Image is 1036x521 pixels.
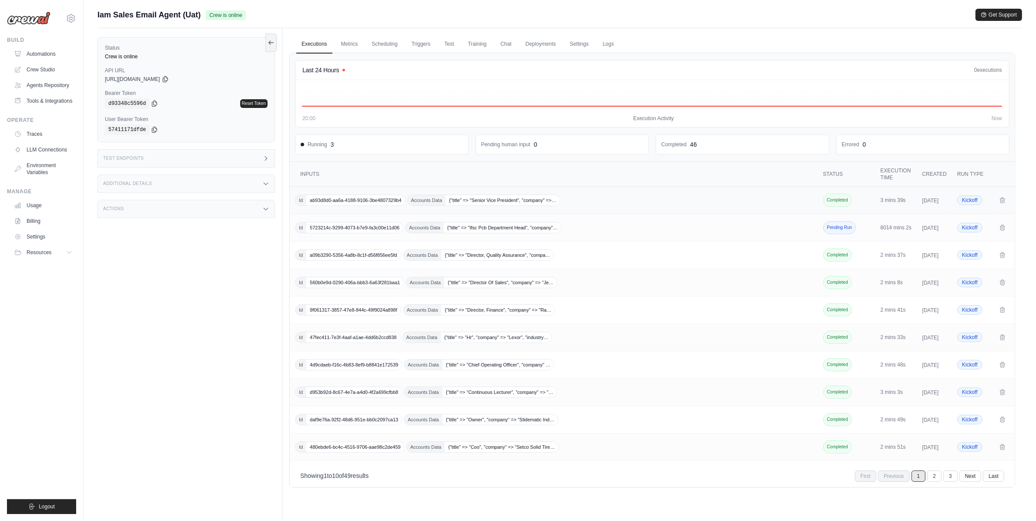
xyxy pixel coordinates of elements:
span: Execution Activity [633,115,674,122]
a: Reset Token [240,99,268,108]
div: 3 mins 39s [881,197,912,204]
a: Billing [10,214,76,228]
span: Kickoff [957,305,982,315]
span: Id [295,442,306,452]
div: 3 [331,140,334,149]
nav: Pagination [290,464,1015,487]
div: Manage [7,188,76,195]
code: d93348c5596d [105,98,149,109]
a: Test [439,35,459,54]
span: Kickoff [957,333,982,342]
span: Id [295,414,306,425]
a: Scheduling [366,35,402,54]
a: Training [463,35,492,54]
div: 2 mins 49s [881,416,912,423]
a: Tools & Integrations [10,94,76,108]
h3: Additional Details [103,181,152,186]
span: Accounts Data [404,360,443,370]
div: 0 [863,140,866,149]
span: [URL][DOMAIN_NAME] [105,76,160,83]
span: {"title" => "Chief Operating Officer", "company" … [443,360,554,370]
div: 3 mins 3s [881,389,912,396]
span: Id [295,305,306,315]
h4: Last 24 Hours [302,66,339,74]
a: 3 [943,471,958,482]
div: 2 mins 41s [881,306,912,313]
span: 10 [332,472,339,479]
button: Get Support [976,9,1022,21]
span: Id [295,195,306,205]
span: a09b3290-5356-4a8b-8c1f-d56f856ee5fd [306,250,401,260]
span: 0 [974,67,977,73]
label: Bearer Token [105,90,268,97]
a: Crew Studio [10,63,76,77]
span: {"title" => "Director, Quality Assurance", "compa… [441,250,553,260]
a: Environment Variables [10,158,76,179]
span: Pending Run [823,221,856,234]
span: Crew is online [206,10,245,20]
span: 480ebde6-bc4c-4516-9706-aae98c2de459 [306,442,404,452]
span: 4d9cdaeb-f16c-4b83-8ef9-b8841e172539 [306,360,402,370]
span: Accounts Data [407,442,445,452]
span: Resources [27,249,51,256]
span: 9f061317-3857-47e8-844c-49f9024a898f [306,305,401,315]
span: {"title" => "Director, Finance", "company" => "Ra… [441,305,555,315]
span: First [855,471,876,482]
span: Id [295,387,306,397]
time: [DATE] [922,362,939,368]
a: Settings [565,35,594,54]
span: 47fec411-7e3f-4aaf-a1ae-4dd6b2ccd838 [306,332,400,343]
div: Build [7,37,76,44]
div: 0 [534,140,537,149]
a: Executions [296,35,332,54]
a: Triggers [406,35,436,54]
time: [DATE] [922,252,939,259]
th: Execution Time [875,162,917,187]
span: 1 [912,471,926,482]
th: Created [917,162,952,187]
span: Id [295,250,306,260]
a: Metrics [336,35,363,54]
span: {"title" => "Senior Vice President", "company" =>… [446,195,560,205]
div: 46 [690,140,697,149]
span: {"title" => "Director Of Sales", "company" => "Je… [444,277,557,288]
a: Chat [495,35,516,54]
span: Kickoff [957,195,982,205]
span: Accounts Data [403,250,442,260]
a: Last [983,471,1004,482]
div: Operate [7,117,76,124]
a: Deployments [520,35,561,54]
a: Usage [10,198,76,212]
span: Kickoff [957,250,982,260]
span: Running [301,141,327,148]
a: Next [959,471,982,482]
div: 2 mins 51s [881,444,912,450]
div: executions [974,67,1002,74]
span: Accounts Data [404,414,443,425]
div: 2 mins 33s [881,334,912,341]
code: 57411171dfde [105,124,149,135]
span: Previous [878,471,910,482]
a: 2 [927,471,942,482]
span: Completed [823,249,852,262]
iframe: Chat Widget [992,479,1036,521]
span: Accounts Data [403,332,441,343]
span: {"title" => "Hr", "company" => "Lexor", "industry… [441,332,552,343]
a: Settings [10,230,76,244]
span: Completed [823,440,852,454]
span: Completed [823,386,852,399]
span: Kickoff [957,360,982,370]
span: Completed [823,276,852,289]
button: Logout [7,499,76,514]
span: Run Type [957,171,983,177]
span: Logout [39,503,55,510]
span: Accounts Data [408,195,446,205]
h3: Actions [103,206,124,212]
span: Id [295,222,306,233]
span: Accounts Data [403,305,442,315]
a: LLM Connections [10,143,76,157]
span: daf9e76a-92f2-48d6-951e-bb0c2097ca13 [306,414,402,425]
span: Id [295,277,306,288]
label: API URL [105,67,268,74]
